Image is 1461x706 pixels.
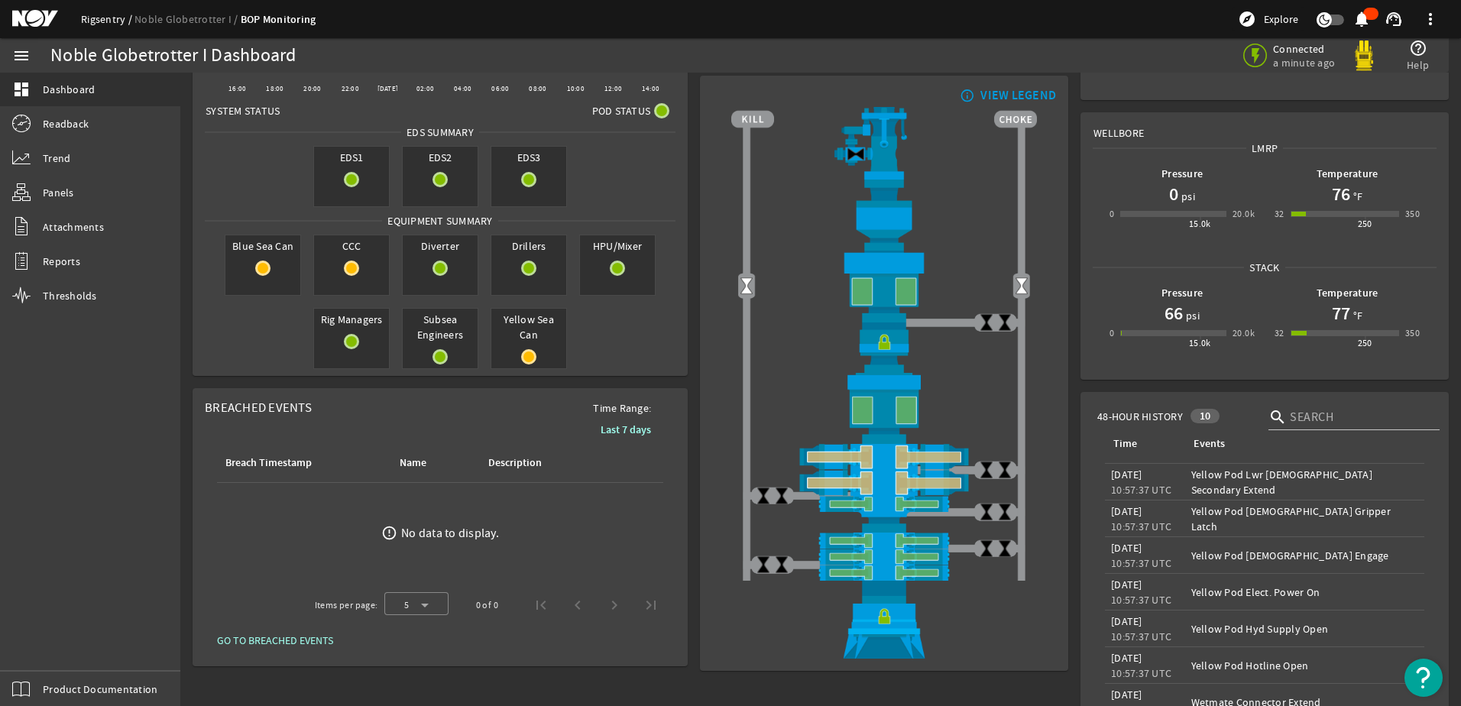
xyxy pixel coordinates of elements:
text: 20:00 [303,84,321,93]
img: Yellowpod.svg [1349,40,1379,71]
img: ValveClose.png [754,487,773,505]
span: 48-Hour History [1097,409,1183,424]
span: Reports [43,254,80,269]
div: Time [1113,436,1137,452]
span: Rig Managers [314,309,389,330]
div: Breach Timestamp [223,455,379,471]
b: Temperature [1317,286,1378,300]
span: System Status [206,103,280,118]
img: ShearRamOpenBlock.png [731,444,1037,470]
img: ValveClose.png [977,539,996,558]
div: 20.0k [1233,325,1255,341]
div: Yellow Pod [DEMOGRAPHIC_DATA] Engage [1191,548,1419,563]
div: 350 [1405,206,1420,222]
span: Panels [43,185,74,200]
div: 0 of 0 [476,598,498,613]
h1: 76 [1332,182,1350,206]
span: EDS SUMMARY [401,125,479,140]
legacy-datetime-component: 10:57:37 UTC [1111,666,1171,680]
legacy-datetime-component: 10:57:37 UTC [1111,520,1171,533]
div: 250 [1358,216,1372,232]
span: Thresholds [43,288,97,303]
span: Attachments [43,219,104,235]
span: LMRP [1246,141,1283,156]
div: Description [486,455,594,471]
span: Time Range: [581,400,663,416]
button: Open Resource Center [1404,659,1443,697]
b: Pressure [1161,286,1203,300]
span: a minute ago [1273,56,1338,70]
b: Last 7 days [601,423,651,437]
img: WellheadConnectorLock.png [731,581,1037,659]
text: 10:00 [567,84,585,93]
span: Drillers [491,235,566,257]
text: 08:00 [529,84,546,93]
img: Valve2Close.png [847,145,865,164]
div: 0 [1110,325,1114,341]
span: EDS3 [491,147,566,168]
span: EDS1 [314,147,389,168]
h1: 0 [1169,182,1178,206]
div: Description [488,455,542,471]
img: PipeRamOpen.png [731,565,1037,581]
span: Stack [1244,260,1284,275]
text: 12:00 [604,84,622,93]
img: Valve2Open.png [737,277,756,296]
span: EDS2 [403,147,478,168]
span: CCC [314,235,389,257]
span: °F [1350,308,1363,323]
img: ValveClose.png [977,461,996,479]
span: Help [1407,57,1429,73]
mat-icon: support_agent [1385,10,1403,28]
div: 32 [1275,206,1284,222]
img: RiserAdapter.png [731,107,1037,180]
legacy-datetime-component: 10:57:37 UTC [1111,593,1171,607]
span: HPU/Mixer [580,235,655,257]
div: Yellow Pod Elect. Power On [1191,585,1419,600]
span: Blue Sea Can [225,235,300,257]
span: Diverter [403,235,478,257]
div: 350 [1405,325,1420,341]
img: FlexJoint.png [731,180,1037,251]
button: Last 7 days [588,416,663,443]
button: GO TO BREACHED EVENTS [205,627,345,654]
legacy-datetime-component: 10:57:37 UTC [1111,483,1171,497]
span: Dashboard [43,82,95,97]
legacy-datetime-component: [DATE] [1111,614,1142,628]
text: 06:00 [491,84,509,93]
b: Temperature [1317,167,1378,181]
span: Readback [43,116,89,131]
div: Wellbore [1081,113,1448,141]
legacy-datetime-component: [DATE] [1111,504,1142,518]
mat-icon: help_outline [1409,39,1427,57]
span: Subsea Engineers [403,309,478,345]
i: search [1268,408,1287,426]
span: Equipment Summary [382,213,497,228]
text: 16:00 [228,84,246,93]
div: 0 [1110,206,1114,222]
mat-icon: menu [12,47,31,65]
img: ValveClose.png [996,503,1014,521]
a: BOP Monitoring [241,12,316,27]
div: Name [400,455,426,471]
img: ValveClose.png [773,487,791,505]
img: PipeRamOpen.png [731,496,1037,512]
legacy-datetime-component: [DATE] [1111,578,1142,591]
h1: 77 [1332,301,1350,325]
div: 250 [1358,335,1372,351]
div: Events [1194,436,1225,452]
div: 20.0k [1233,206,1255,222]
div: Name [397,455,468,471]
span: Connected [1273,42,1338,56]
img: LowerAnnularOpen.png [731,373,1037,443]
img: RiserConnectorLock.png [731,322,1037,373]
img: PipeRamOpen.png [731,533,1037,549]
div: 32 [1275,325,1284,341]
a: Noble Globetrotter I [134,12,241,26]
div: 15.0k [1189,216,1211,232]
mat-icon: explore [1238,10,1256,28]
span: Yellow Sea Can [491,309,566,345]
img: ValveClose.png [996,539,1014,558]
button: Explore [1232,7,1304,31]
div: VIEW LEGEND [980,88,1056,103]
